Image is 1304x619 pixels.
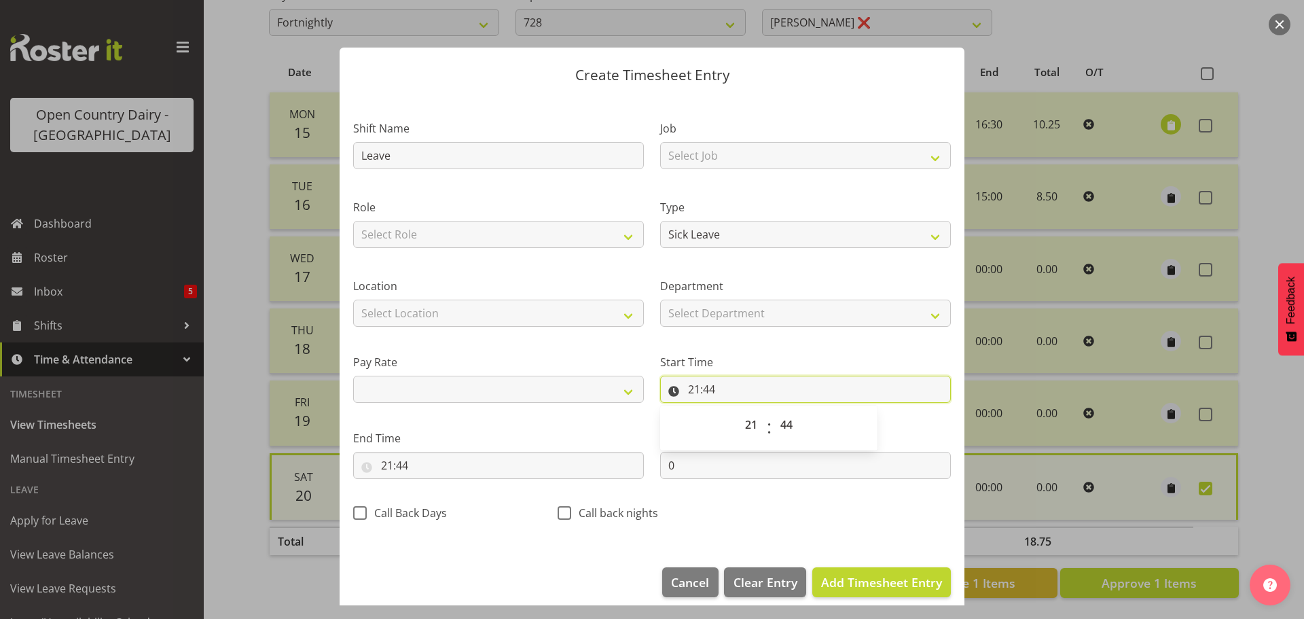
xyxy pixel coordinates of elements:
img: help-xxl-2.png [1263,578,1277,592]
button: Cancel [662,567,718,597]
label: Start Time [660,354,951,370]
span: Call Back Days [367,506,447,520]
p: Create Timesheet Entry [353,68,951,82]
span: Call back nights [571,506,658,520]
span: Feedback [1285,277,1297,324]
button: Clear Entry [724,567,805,597]
input: Shift Name [353,142,644,169]
span: : [767,411,772,445]
label: Location [353,278,644,294]
label: Department [660,278,951,294]
input: Click to select... [353,452,644,479]
input: Unpaid Break Duration [660,452,951,479]
button: Add Timesheet Entry [812,567,951,597]
input: Click to select... [660,376,951,403]
button: Feedback - Show survey [1278,263,1304,355]
label: Type [660,199,951,215]
span: Clear Entry [733,573,797,591]
label: Pay Rate [353,354,644,370]
label: End Time [353,430,644,446]
label: Job [660,120,951,137]
span: Add Timesheet Entry [821,574,942,590]
span: Cancel [671,573,709,591]
label: Role [353,199,644,215]
label: Shift Name [353,120,644,137]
